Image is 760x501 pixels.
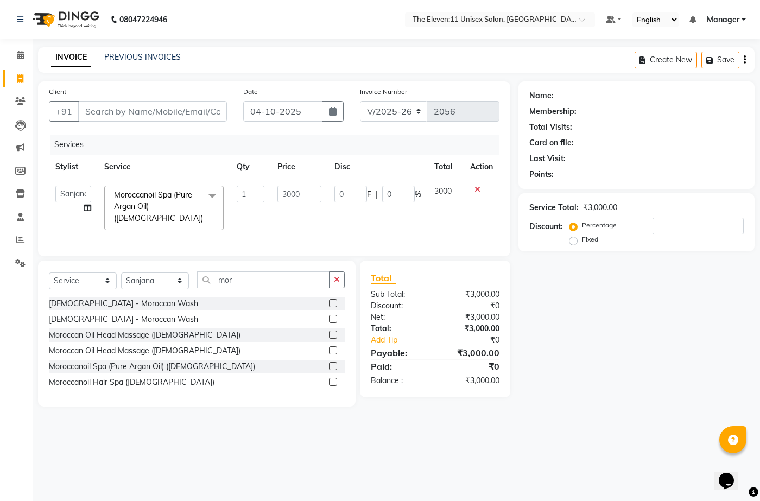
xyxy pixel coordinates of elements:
div: ₹3,000.00 [435,289,508,300]
div: Discount: [363,300,435,312]
div: Total: [363,323,435,334]
label: Date [243,87,258,97]
th: Disc [328,155,428,179]
div: Total Visits: [529,122,572,133]
div: Net: [363,312,435,323]
span: Total [371,272,396,284]
div: Moroccan Oil Head Massage ([DEMOGRAPHIC_DATA]) [49,345,240,357]
a: INVOICE [51,48,91,67]
th: Total [428,155,464,179]
div: ₹3,000.00 [435,312,508,323]
span: | [376,189,378,200]
div: Moroccanoil Spa (Pure Argan Oil) ([DEMOGRAPHIC_DATA]) [49,361,255,372]
button: +91 [49,101,79,122]
div: Last Visit: [529,153,566,164]
div: Card on file: [529,137,574,149]
div: Points: [529,169,554,180]
label: Client [49,87,66,97]
button: Save [701,52,739,68]
th: Action [464,155,499,179]
div: Name: [529,90,554,102]
label: Fixed [582,234,598,244]
th: Stylist [49,155,98,179]
div: [DEMOGRAPHIC_DATA] - Moroccan Wash [49,314,198,325]
button: Create New [635,52,697,68]
span: F [367,189,371,200]
b: 08047224946 [119,4,167,35]
div: [DEMOGRAPHIC_DATA] - Moroccan Wash [49,298,198,309]
span: 3000 [434,186,452,196]
span: Moroccanoil Spa (Pure Argan Oil) ([DEMOGRAPHIC_DATA]) [114,190,203,223]
div: Moroccan Oil Head Massage ([DEMOGRAPHIC_DATA]) [49,329,240,341]
div: ₹3,000.00 [583,202,617,213]
th: Price [271,155,328,179]
div: Sub Total: [363,289,435,300]
a: PREVIOUS INVOICES [104,52,181,62]
a: x [203,213,208,223]
a: Add Tip [363,334,447,346]
label: Percentage [582,220,617,230]
div: Paid: [363,360,435,373]
div: Moroccanoil Hair Spa ([DEMOGRAPHIC_DATA]) [49,377,214,388]
label: Invoice Number [360,87,407,97]
iframe: chat widget [714,458,749,490]
th: Service [98,155,230,179]
input: Search or Scan [197,271,330,288]
input: Search by Name/Mobile/Email/Code [78,101,227,122]
div: Membership: [529,106,577,117]
div: ₹3,000.00 [435,375,508,386]
img: logo [28,4,102,35]
div: ₹3,000.00 [435,346,508,359]
div: Service Total: [529,202,579,213]
div: ₹3,000.00 [435,323,508,334]
div: Services [50,135,508,155]
div: Discount: [529,221,563,232]
div: Payable: [363,346,435,359]
div: ₹0 [447,334,508,346]
th: Qty [230,155,271,179]
div: ₹0 [435,360,508,373]
div: Balance : [363,375,435,386]
span: % [415,189,421,200]
div: ₹0 [435,300,508,312]
span: Manager [707,14,739,26]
